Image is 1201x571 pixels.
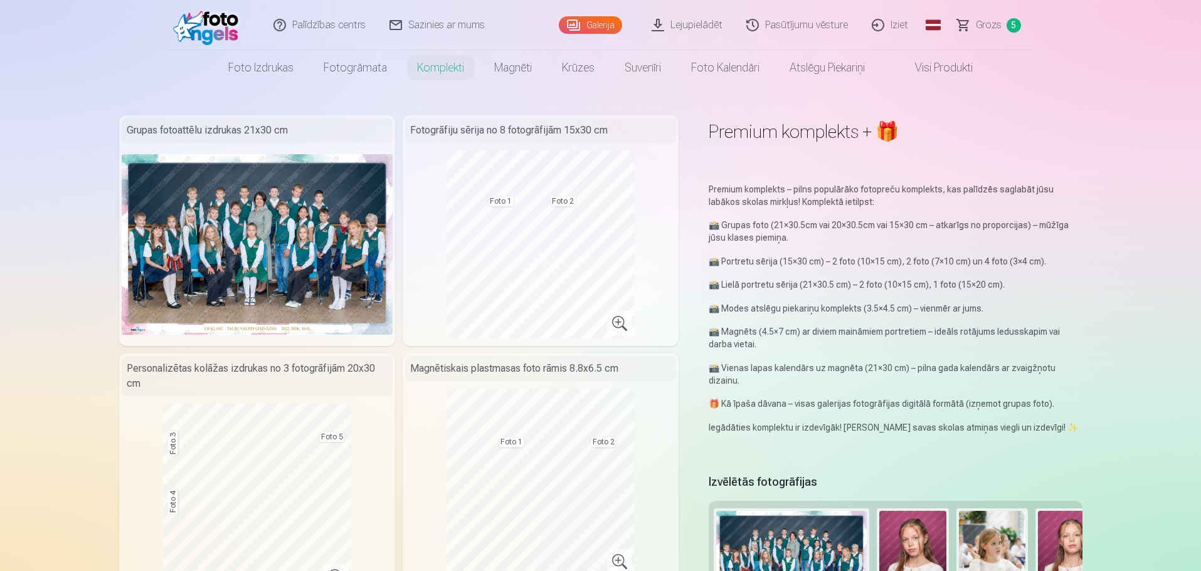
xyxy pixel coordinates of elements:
[976,18,1002,33] span: Grozs
[709,397,1082,410] p: 🎁 Kā īpaša dāvana – visas galerijas fotogrāfijas digitālā formātā (izņemot grupas foto).
[709,325,1082,350] p: 📸 Magnēts (4.5×7 cm) ar diviem maināmiem portretiem – ideāls rotājums ledusskapim vai darba vietai.
[1007,18,1021,33] span: 5
[309,50,402,85] a: Fotogrāmata
[173,5,245,45] img: /fa1
[547,50,610,85] a: Krūzes
[559,16,622,34] a: Galerija
[479,50,547,85] a: Magnēti
[709,219,1082,244] p: 📸 Grupas foto (21×30.5cm vai 20×30.5cm vai 15×30 cm – atkarīgs no proporcijas) – mūžīga jūsu klas...
[709,362,1082,387] p: 📸 Vienas lapas kalendārs uz magnēta (21×30 cm) – pilna gada kalendārs ar zvaigžņotu dizainu.
[610,50,676,85] a: Suvenīri
[709,473,817,491] h5: Izvēlētās fotogrāfijas
[405,118,676,143] div: Fotogrāfiju sērija no 8 fotogrāfijām 15x30 cm
[709,120,1082,143] h1: Premium komplekts + 🎁
[775,50,880,85] a: Atslēgu piekariņi
[122,118,393,143] div: Grupas fotoattēlu izdrukas 21x30 cm
[709,278,1082,291] p: 📸 Lielā portretu sērija (21×30.5 cm) – 2 foto (10×15 cm), 1 foto (15×20 cm).
[709,255,1082,268] p: 📸 Portretu sērija (15×30 cm) – 2 foto (10×15 cm), 2 foto (7×10 cm) un 4 foto (3×4 cm).
[709,183,1082,208] p: Premium komplekts – pilns populārāko fotopreču komplekts, kas palīdzēs saglabāt jūsu labākos skol...
[402,50,479,85] a: Komplekti
[709,302,1082,315] p: 📸 Modes atslēgu piekariņu komplekts (3.5×4.5 cm) – vienmēr ar jums.
[880,50,988,85] a: Visi produkti
[405,356,676,381] div: Magnētiskais plastmasas foto rāmis 8.8x6.5 cm
[709,421,1082,434] p: Iegādāties komplektu ir izdevīgāk! [PERSON_NAME] savas skolas atmiņas viegli un izdevīgi! ✨
[676,50,775,85] a: Foto kalendāri
[213,50,309,85] a: Foto izdrukas
[122,356,393,396] div: Personalizētas kolāžas izdrukas no 3 fotogrāfijām 20x30 cm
